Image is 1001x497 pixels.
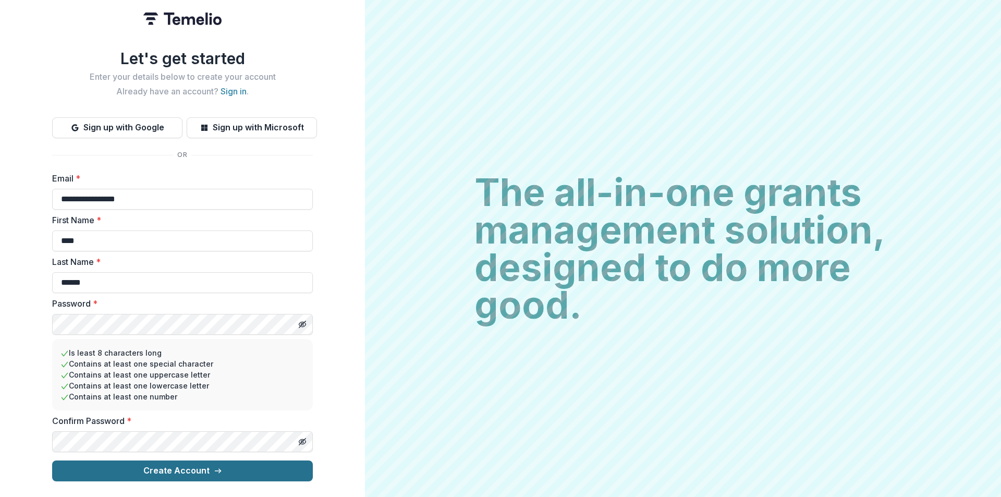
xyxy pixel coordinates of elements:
[52,117,182,138] button: Sign up with Google
[60,380,304,391] li: Contains at least one lowercase letter
[187,117,317,138] button: Sign up with Microsoft
[52,460,313,481] button: Create Account
[52,49,313,68] h1: Let's get started
[52,415,307,427] label: Confirm Password
[294,316,311,333] button: Toggle password visibility
[60,391,304,402] li: Contains at least one number
[52,256,307,268] label: Last Name
[52,87,313,96] h2: Already have an account? .
[221,86,247,96] a: Sign in
[60,358,304,369] li: Contains at least one special character
[52,214,307,226] label: First Name
[52,297,307,310] label: Password
[52,72,313,82] h2: Enter your details below to create your account
[143,13,222,25] img: Temelio
[60,369,304,380] li: Contains at least one uppercase letter
[60,347,304,358] li: Is least 8 characters long
[52,172,307,185] label: Email
[294,433,311,450] button: Toggle password visibility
